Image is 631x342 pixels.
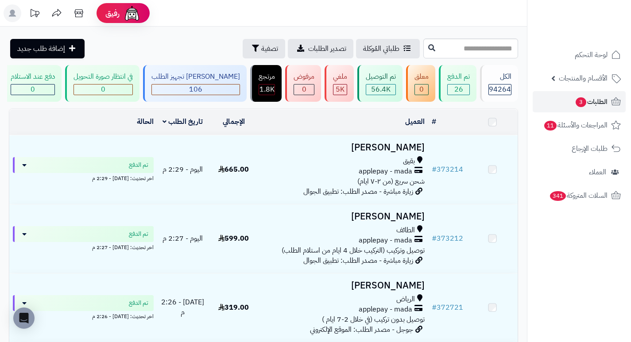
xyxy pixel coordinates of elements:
div: اخر تحديث: [DATE] - 2:29 م [13,173,154,182]
a: تاريخ الطلب [163,116,203,127]
a: تم الدفع 26 [437,65,478,102]
a: في انتظار صورة التحويل 0 [63,65,141,102]
span: 5K [336,84,345,95]
a: الإجمالي [223,116,245,127]
div: تم الدفع [447,72,470,82]
span: الطائف [396,225,415,235]
span: تصفية [261,43,278,54]
span: 665.00 [218,164,249,175]
div: 106 [152,85,240,95]
a: تحديثات المنصة [23,4,46,24]
a: معلق 0 [404,65,437,102]
span: جوجل - مصدر الطلب: الموقع الإلكتروني [310,324,413,335]
span: # [432,233,437,244]
a: السلات المتروكة341 [533,185,626,206]
a: دفع عند الاستلام 0 [0,65,63,102]
span: 26 [454,84,463,95]
span: تم الدفع [129,230,148,238]
div: معلق [414,72,429,82]
a: # [432,116,436,127]
span: 11 [544,121,557,131]
div: اخر تحديث: [DATE] - 2:26 م [13,311,154,320]
span: اليوم - 2:29 م [163,164,203,175]
div: 26 [448,85,469,95]
a: #372721 [432,302,463,313]
span: الطلبات [575,96,608,108]
div: مرفوض [294,72,314,82]
span: الرياض [396,294,415,304]
span: شحن سريع (من ٢-٧ ايام) [357,176,425,187]
span: طلبات الإرجاع [572,142,608,155]
span: [DATE] - 2:26 م [161,297,204,318]
a: تصدير الطلبات [288,39,353,58]
a: إضافة طلب جديد [10,39,85,58]
span: 0 [302,84,306,95]
button: تصفية [243,39,285,58]
a: [PERSON_NAME] تجهيز الطلب 106 [141,65,248,102]
span: 0 [419,84,424,95]
span: بقيق [403,156,415,166]
span: 599.00 [218,233,249,244]
span: 3 [576,97,586,107]
a: المراجعات والأسئلة11 [533,115,626,136]
h3: [PERSON_NAME] [263,211,425,222]
a: مرتجع 1.8K [248,65,283,102]
span: إضافة طلب جديد [17,43,65,54]
a: طلباتي المُوكلة [356,39,420,58]
span: 0 [101,84,105,95]
div: 0 [11,85,54,95]
img: logo-2.png [571,23,623,41]
a: الطلبات3 [533,91,626,112]
span: زيارة مباشرة - مصدر الطلب: تطبيق الجوال [303,255,413,266]
h3: [PERSON_NAME] [263,281,425,291]
a: مرفوض 0 [283,65,323,102]
span: # [432,302,437,313]
span: 106 [189,84,202,95]
div: 0 [74,85,132,95]
h3: [PERSON_NAME] [263,142,425,153]
div: Open Intercom Messenger [13,307,35,329]
span: الأقسام والمنتجات [559,72,608,85]
div: 56446 [366,85,395,95]
span: 56.4K [371,84,391,95]
span: applepay - mada [359,235,412,246]
span: 94264 [489,84,511,95]
span: توصيل بدون تركيب (في خلال 2-7 ايام ) [322,314,425,325]
div: 0 [415,85,428,95]
span: زيارة مباشرة - مصدر الطلب: تطبيق الجوال [303,186,413,197]
a: ملغي 5K [323,65,356,102]
span: تصدير الطلبات [308,43,346,54]
a: طلبات الإرجاع [533,138,626,159]
a: لوحة التحكم [533,44,626,65]
span: 341 [550,191,566,201]
span: توصيل وتركيب (التركيب خلال 4 ايام من استلام الطلب) [282,245,425,256]
span: لوحة التحكم [575,49,608,61]
div: [PERSON_NAME] تجهيز الطلب [151,72,240,82]
a: #373212 [432,233,463,244]
div: تم التوصيل [366,72,396,82]
a: العملاء [533,161,626,183]
span: 1.8K [259,84,275,95]
span: تم الدفع [129,299,148,307]
span: # [432,164,437,175]
div: مرتجع [259,72,275,82]
a: تم التوصيل 56.4K [356,65,404,102]
div: في انتظار صورة التحويل [74,72,133,82]
div: دفع عند الاستلام [11,72,55,82]
span: 0 [31,84,35,95]
a: الحالة [137,116,154,127]
img: ai-face.png [123,4,141,22]
span: طلباتي المُوكلة [363,43,399,54]
span: السلات المتروكة [549,189,608,202]
a: #373214 [432,164,463,175]
div: 0 [294,85,314,95]
a: العميل [405,116,425,127]
div: 1806 [259,85,275,95]
span: applepay - mada [359,166,412,177]
div: 4954 [333,85,347,95]
span: اليوم - 2:27 م [163,233,203,244]
span: رفيق [105,8,120,19]
div: اخر تحديث: [DATE] - 2:27 م [13,242,154,251]
span: العملاء [589,166,606,178]
span: 319.00 [218,302,249,313]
